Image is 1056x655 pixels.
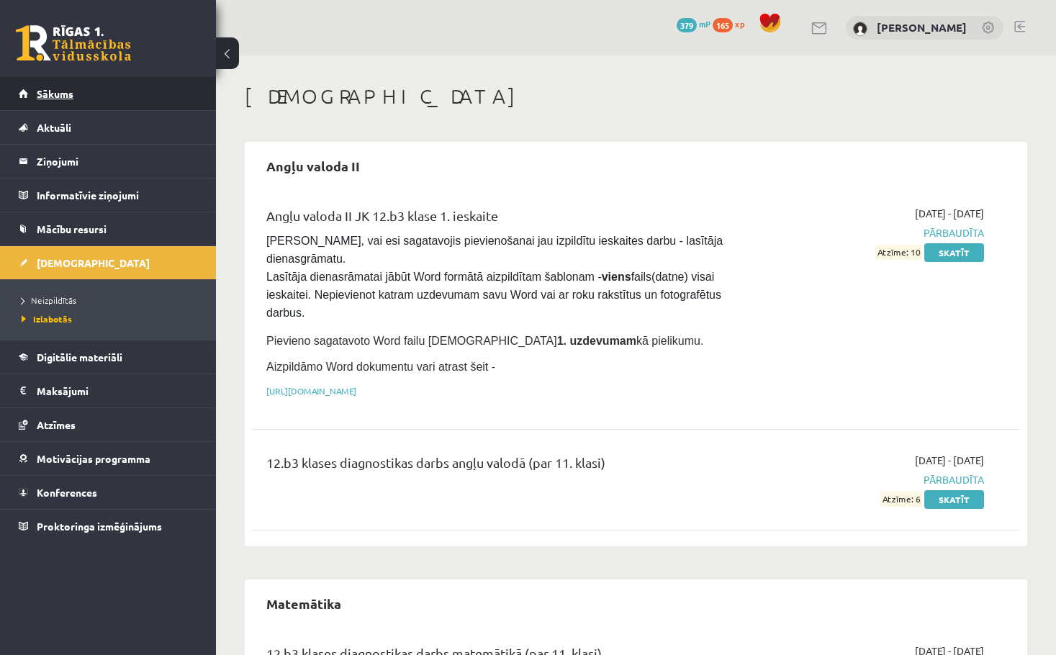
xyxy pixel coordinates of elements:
[37,145,198,178] legend: Ziņojumi
[37,222,107,235] span: Mācību resursi
[924,243,984,262] a: Skatīt
[37,418,76,431] span: Atzīmes
[19,476,198,509] a: Konferences
[37,179,198,212] legend: Informatīvie ziņojumi
[22,294,76,306] span: Neizpildītās
[37,87,73,100] span: Sākums
[915,453,984,468] span: [DATE] - [DATE]
[266,453,738,479] div: 12.b3 klases diagnostikas darbs angļu valodā (par 11. klasi)
[713,18,752,30] a: 165 xp
[875,245,922,260] span: Atzīme: 10
[37,256,150,269] span: [DEMOGRAPHIC_DATA]
[677,18,697,32] span: 379
[19,179,198,212] a: Informatīvie ziņojumi
[877,20,967,35] a: [PERSON_NAME]
[266,335,703,347] span: Pievieno sagatavoto Word failu [DEMOGRAPHIC_DATA] kā pielikumu.
[602,271,631,283] strong: viens
[924,490,984,509] a: Skatīt
[699,18,710,30] span: mP
[19,374,198,407] a: Maksājumi
[22,294,202,307] a: Neizpildītās
[19,442,198,475] a: Motivācijas programma
[735,18,744,30] span: xp
[19,408,198,441] a: Atzīmes
[557,335,636,347] strong: 1. uzdevumam
[759,472,984,487] span: Pārbaudīta
[19,246,198,279] a: [DEMOGRAPHIC_DATA]
[677,18,710,30] a: 379 mP
[19,510,198,543] a: Proktoringa izmēģinājums
[713,18,733,32] span: 165
[252,149,374,183] h2: Angļu valoda II
[19,340,198,374] a: Digitālie materiāli
[19,111,198,144] a: Aktuāli
[19,145,198,178] a: Ziņojumi
[37,374,198,407] legend: Maksājumi
[22,313,72,325] span: Izlabotās
[252,587,356,620] h2: Matemātika
[37,452,150,465] span: Motivācijas programma
[22,312,202,325] a: Izlabotās
[266,235,726,319] span: [PERSON_NAME], vai esi sagatavojis pievienošanai jau izpildītu ieskaites darbu - lasītāja dienasg...
[16,25,131,61] a: Rīgas 1. Tālmācības vidusskola
[853,22,867,36] img: Inga Revina
[915,206,984,221] span: [DATE] - [DATE]
[245,84,1027,109] h1: [DEMOGRAPHIC_DATA]
[19,77,198,110] a: Sākums
[266,361,495,373] span: Aizpildāmo Word dokumentu vari atrast šeit -
[19,212,198,245] a: Mācību resursi
[37,351,122,363] span: Digitālie materiāli
[37,486,97,499] span: Konferences
[266,206,738,232] div: Angļu valoda II JK 12.b3 klase 1. ieskaite
[37,520,162,533] span: Proktoringa izmēģinājums
[37,121,71,134] span: Aktuāli
[880,492,922,507] span: Atzīme: 6
[759,225,984,240] span: Pārbaudīta
[266,385,356,397] a: [URL][DOMAIN_NAME]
